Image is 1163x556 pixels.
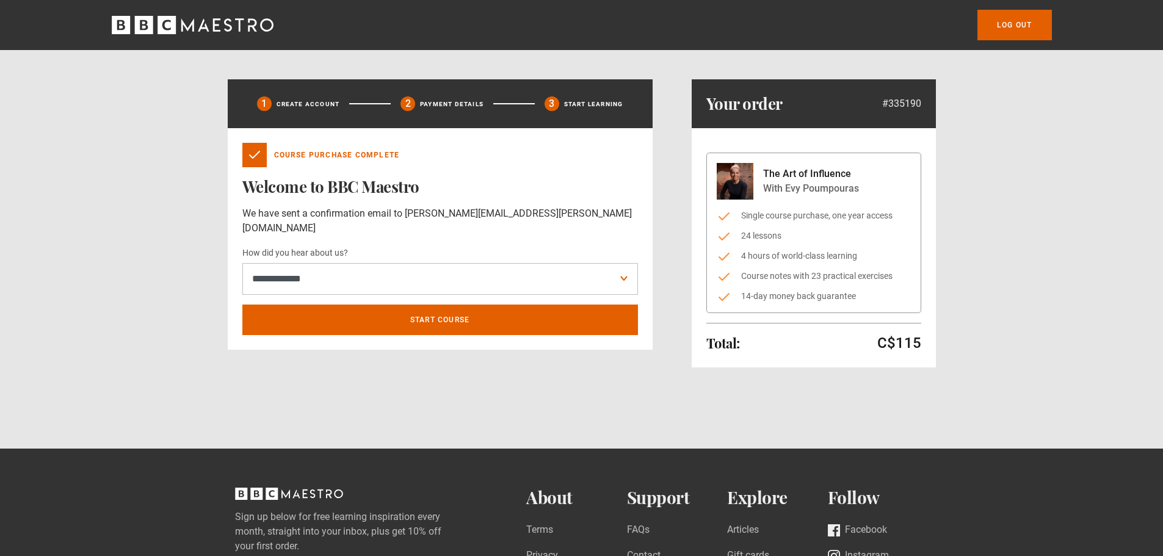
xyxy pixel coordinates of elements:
[242,177,638,197] h1: Welcome to BBC Maestro
[277,99,340,109] p: Create Account
[706,336,740,350] h2: Total:
[717,270,911,283] li: Course notes with 23 practical exercises
[706,94,783,114] h1: Your order
[235,510,478,554] label: Sign up below for free learning inspiration every month, straight into your inbox, plus get 10% o...
[564,99,623,109] p: Start learning
[627,488,728,508] h2: Support
[526,522,553,539] a: Terms
[242,246,348,261] label: How did you hear about us?
[977,10,1051,40] a: Log out
[717,209,911,222] li: Single course purchase, one year access
[242,305,638,335] a: Start course
[717,229,911,242] li: 24 lessons
[235,492,343,504] a: BBC Maestro, back to top
[420,99,484,109] p: Payment details
[763,167,859,181] p: The Art of Influence
[828,522,887,539] a: Facebook
[627,522,650,539] a: FAQs
[274,150,400,161] p: Course Purchase Complete
[727,488,828,508] h2: Explore
[717,250,911,262] li: 4 hours of world-class learning
[877,333,921,353] p: C$115
[545,96,559,111] div: 3
[400,96,415,111] div: 2
[242,206,638,236] p: We have sent a confirmation email to [PERSON_NAME][EMAIL_ADDRESS][PERSON_NAME][DOMAIN_NAME]
[526,488,627,508] h2: About
[727,522,759,539] a: Articles
[717,290,911,303] li: 14-day money back guarantee
[257,96,272,111] div: 1
[882,96,921,111] p: #335190
[112,16,274,34] svg: BBC Maestro
[828,488,929,508] h2: Follow
[235,488,343,500] svg: BBC Maestro, back to top
[763,181,859,196] p: With Evy Poumpouras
